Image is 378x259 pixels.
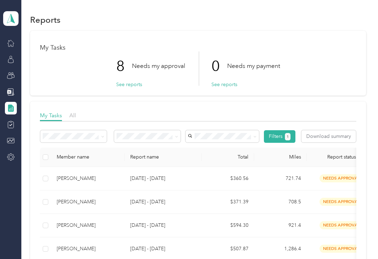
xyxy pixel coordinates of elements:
[227,62,280,70] p: Needs my payment
[40,112,62,119] span: My Tasks
[254,214,307,237] td: 921.4
[320,245,364,253] span: needs approval
[130,198,196,206] p: [DATE] - [DATE]
[130,222,196,229] p: [DATE] - [DATE]
[260,154,301,160] div: Miles
[254,167,307,190] td: 721.74
[320,174,364,182] span: needs approval
[132,62,185,70] p: Needs my approval
[116,51,132,81] p: 8
[254,190,307,214] td: 708.5
[211,51,227,81] p: 0
[207,154,248,160] div: Total
[125,148,202,167] th: Report name
[57,175,119,182] div: [PERSON_NAME]
[312,154,371,160] span: Report status
[130,245,196,253] p: [DATE] - [DATE]
[211,81,237,88] button: See reports
[301,130,356,142] button: Download summary
[202,214,254,237] td: $594.30
[202,167,254,190] td: $360.56
[57,245,119,253] div: [PERSON_NAME]
[116,81,142,88] button: See reports
[130,175,196,182] p: [DATE] - [DATE]
[57,154,119,160] div: Member name
[264,130,296,143] button: Filters1
[320,198,364,206] span: needs approval
[51,148,125,167] th: Member name
[57,222,119,229] div: [PERSON_NAME]
[320,221,364,229] span: needs approval
[57,198,119,206] div: [PERSON_NAME]
[40,44,356,51] h1: My Tasks
[285,133,291,140] button: 1
[287,134,289,140] span: 1
[69,112,76,119] span: All
[202,190,254,214] td: $371.39
[339,220,378,259] iframe: Everlance-gr Chat Button Frame
[30,16,61,23] h1: Reports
